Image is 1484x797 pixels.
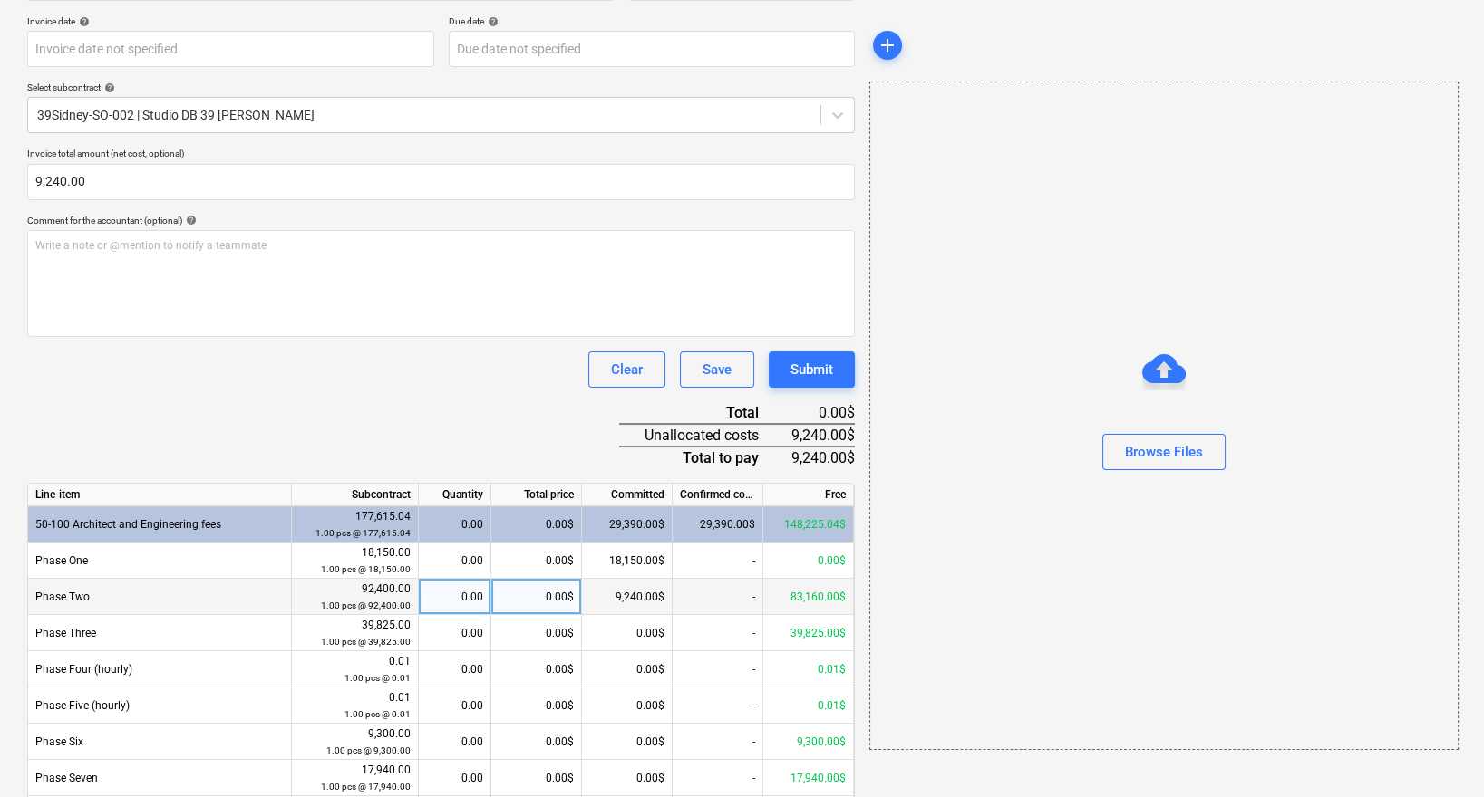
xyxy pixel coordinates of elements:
[35,554,88,567] span: Phase One
[763,760,854,796] div: 17,940.00$
[788,424,856,447] div: 9,240.00$
[788,447,856,468] div: 9,240.00$
[582,724,673,760] div: 0.00$
[763,687,854,724] div: 0.01$
[1102,434,1226,470] button: Browse Files
[611,358,643,381] div: Clear
[582,760,673,796] div: 0.00$
[491,506,582,543] div: 0.00$
[619,424,787,447] div: Unallocated costs
[673,615,763,651] div: -
[582,484,673,506] div: Committed
[763,579,854,615] div: 83,160.00$
[491,724,582,760] div: 0.00$
[326,745,411,755] small: 1.00 pcs @ 9,300.00
[299,581,411,614] div: 92,400.00
[299,689,411,723] div: 0.01
[582,651,673,687] div: 0.00$
[763,543,854,579] div: 0.00$
[491,615,582,651] div: 0.00$
[426,651,483,687] div: 0.00
[582,579,673,615] div: 9,240.00$
[315,528,411,538] small: 1.00 pcs @ 177,615.04
[491,760,582,796] div: 0.00$
[426,543,483,579] div: 0.00
[491,579,582,615] div: 0.00$
[426,506,483,543] div: 0.00
[673,579,763,615] div: -
[673,651,763,687] div: -
[619,402,787,424] div: Total
[27,15,434,27] div: Invoice date
[299,544,411,578] div: 18,150.00
[35,772,98,784] span: Phase Seven
[763,724,854,760] div: 9,300.00$
[588,351,665,388] button: Clear
[28,484,292,506] div: Line-item
[673,484,763,506] div: Confirmed costs
[299,762,411,795] div: 17,940.00
[35,627,96,639] span: Phase Three
[299,617,411,650] div: 39,825.00
[321,564,411,574] small: 1.00 pcs @ 18,150.00
[27,82,855,93] div: Select subcontract
[673,687,763,724] div: -
[426,579,483,615] div: 0.00
[582,543,673,579] div: 18,150.00$
[321,782,411,792] small: 1.00 pcs @ 17,940.00
[484,16,499,27] span: help
[299,725,411,759] div: 9,300.00
[491,651,582,687] div: 0.00$
[790,358,833,381] div: Submit
[491,687,582,724] div: 0.00$
[426,724,483,760] div: 0.00
[299,508,411,542] div: 177,615.04
[763,484,854,506] div: Free
[426,687,483,724] div: 0.00
[321,637,411,647] small: 1.00 pcs @ 39,825.00
[419,484,491,506] div: Quantity
[35,518,221,531] span: 50-100 Architect and Engineering fees
[491,543,582,579] div: 0.00$
[788,402,856,424] div: 0.00$
[769,351,855,388] button: Submit
[582,615,673,651] div: 0.00$
[101,82,115,93] span: help
[426,760,483,796] div: 0.00
[763,651,854,687] div: 0.01$
[426,615,483,651] div: 0.00
[1125,440,1203,464] div: Browse Files
[877,34,898,56] span: add
[449,31,856,67] input: Due date not specified
[449,15,856,27] div: Due date
[582,506,673,543] div: 29,390.00$
[27,215,855,226] div: Comment for the accountant (optional)
[27,31,434,67] input: Invoice date not specified
[703,358,732,381] div: Save
[763,615,854,651] div: 39,825.00$
[763,506,854,543] div: 148,225.04$
[292,484,419,506] div: Subcontract
[869,82,1459,750] div: Browse Files
[344,673,411,683] small: 1.00 pcs @ 0.01
[182,215,197,226] span: help
[27,148,855,163] p: Invoice total amount (net cost, optional)
[35,663,132,676] span: Phase Four (hourly)
[1393,710,1484,797] iframe: Chat Widget
[582,687,673,724] div: 0.00$
[35,735,83,748] span: Phase Six
[35,591,90,603] span: Phase Two
[321,600,411,610] small: 1.00 pcs @ 92,400.00
[299,653,411,687] div: 0.01
[491,484,582,506] div: Total price
[673,724,763,760] div: -
[673,543,763,579] div: -
[35,699,130,712] span: Phase Five (hourly)
[344,709,411,719] small: 1.00 pcs @ 0.01
[75,16,90,27] span: help
[673,760,763,796] div: -
[27,164,855,200] input: Invoice total amount (net cost, optional)
[673,506,763,543] div: 29,390.00$
[619,447,787,468] div: Total to pay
